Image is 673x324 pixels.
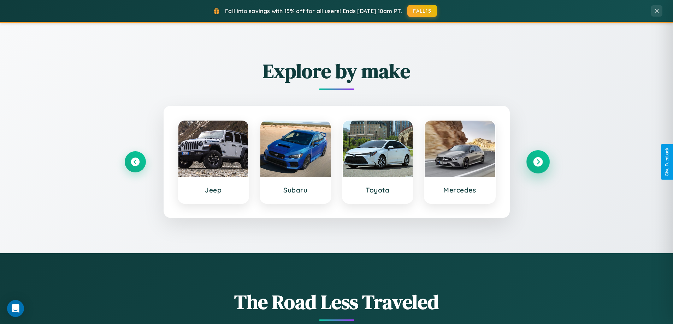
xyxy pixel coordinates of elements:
[665,148,669,176] div: Give Feedback
[125,288,549,316] h1: The Road Less Traveled
[432,186,488,194] h3: Mercedes
[267,186,324,194] h3: Subaru
[407,5,437,17] button: FALL15
[350,186,406,194] h3: Toyota
[185,186,242,194] h3: Jeep
[7,300,24,317] div: Open Intercom Messenger
[125,57,549,85] h2: Explore by make
[225,7,402,14] span: Fall into savings with 15% off for all users! Ends [DATE] 10am PT.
